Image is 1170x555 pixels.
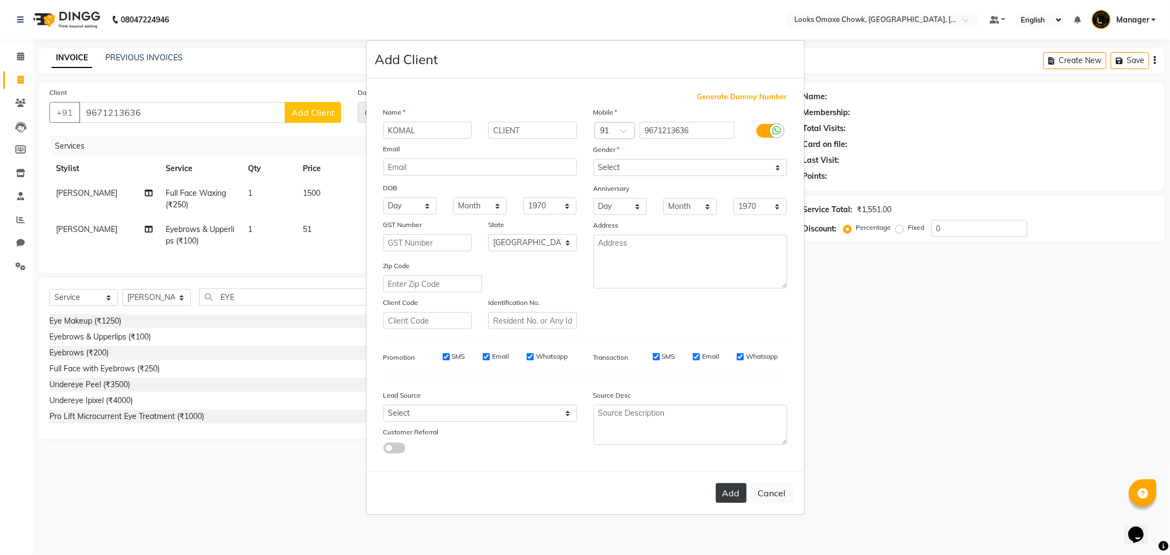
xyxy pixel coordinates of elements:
[383,275,482,292] input: Enter Zip Code
[746,352,778,361] label: Whatsapp
[383,183,398,193] label: DOB
[383,390,421,400] label: Lead Source
[488,298,540,308] label: Identification No.
[594,390,631,400] label: Source Desc
[383,234,472,251] input: GST Number
[1124,511,1159,544] iframe: chat widget
[488,122,577,139] input: Last Name
[383,122,472,139] input: First Name
[662,352,675,361] label: SMS
[594,220,619,230] label: Address
[383,427,439,437] label: Customer Referral
[751,483,793,503] button: Cancel
[716,483,747,503] button: Add
[383,158,577,175] input: Email
[383,312,472,329] input: Client Code
[383,220,422,230] label: GST Number
[702,352,719,361] label: Email
[452,352,465,361] label: SMS
[594,184,630,194] label: Anniversary
[488,312,577,329] input: Resident No. or Any Id
[594,107,618,117] label: Mobile
[383,353,415,363] label: Promotion
[383,298,419,308] label: Client Code
[640,122,734,139] input: Mobile
[383,261,410,271] label: Zip Code
[383,144,400,154] label: Email
[594,145,620,155] label: Gender
[594,353,629,363] label: Transaction
[492,352,509,361] label: Email
[375,49,438,69] h4: Add Client
[536,352,568,361] label: Whatsapp
[488,220,504,230] label: State
[383,107,406,117] label: Name
[697,92,787,103] span: Generate Dummy Number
